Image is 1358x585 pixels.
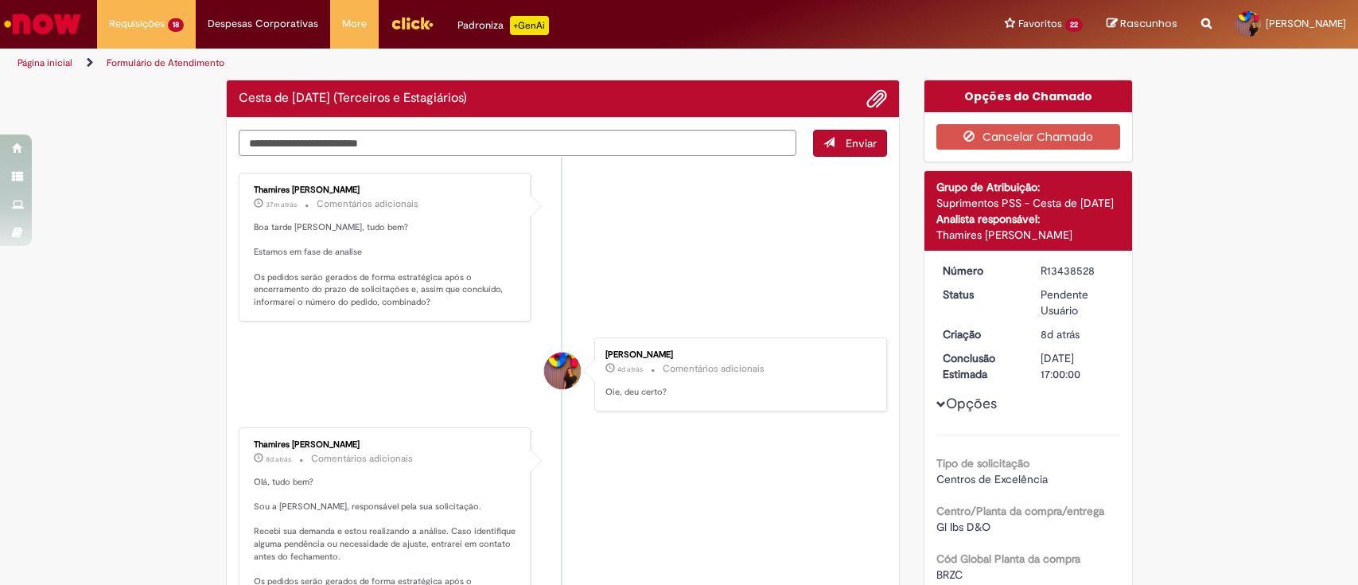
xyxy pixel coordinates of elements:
div: R13438528 [1041,263,1115,279]
time: 29/08/2025 17:01:07 [266,200,297,209]
a: Rascunhos [1107,17,1177,32]
img: ServiceNow [2,8,84,40]
span: 37m atrás [266,200,297,209]
dt: Status [931,287,1029,302]
dt: Número [931,263,1029,279]
span: Enviar [846,136,877,150]
span: 8d atrás [266,454,291,464]
small: Comentários adicionais [317,197,418,211]
span: Centros de Excelência [936,472,1048,486]
p: Oie, deu certo? [605,386,870,399]
span: 8d atrás [1041,327,1080,341]
b: Tipo de solicitação [936,456,1029,470]
span: Despesas Corporativas [208,16,318,32]
div: Thamires [PERSON_NAME] [254,185,519,195]
div: Pendente Usuário [1041,287,1115,318]
div: Analista responsável: [936,211,1120,227]
a: Formulário de Atendimento [107,57,224,69]
dt: Conclusão Estimada [931,350,1029,382]
img: click_logo_yellow_360x200.png [391,11,434,35]
div: Thamires [PERSON_NAME] [936,227,1120,243]
span: 22 [1065,18,1083,32]
b: Centro/Planta da compra/entrega [936,504,1104,518]
p: +GenAi [510,16,549,35]
span: Requisições [109,16,165,32]
a: Página inicial [18,57,72,69]
button: Adicionar anexos [866,88,887,109]
textarea: Digite sua mensagem aqui... [239,130,797,157]
p: Boa tarde [PERSON_NAME], tudo bem? Estamos em fase de analise Os pedidos serão gerados de forma e... [254,221,519,309]
h2: Cesta de Natal (Terceiros e Estagiários) Histórico de tíquete [239,92,467,106]
div: Thamires [PERSON_NAME] [254,440,519,450]
div: [PERSON_NAME] [605,350,870,360]
span: Gl Ibs D&O [936,520,990,534]
button: Cancelar Chamado [936,124,1120,150]
small: Comentários adicionais [311,452,413,466]
span: Favoritos [1018,16,1062,32]
ul: Trilhas de página [12,49,893,78]
div: [DATE] 17:00:00 [1041,350,1115,382]
span: More [342,16,367,32]
span: Rascunhos [1120,16,1177,31]
dt: Criação [931,326,1029,342]
span: 4d atrás [617,365,643,374]
small: Comentários adicionais [663,362,765,376]
div: Suprimentos PSS - Cesta de [DATE] [936,195,1120,211]
span: 18 [168,18,184,32]
div: 22/08/2025 08:54:21 [1041,326,1115,342]
div: Grupo de Atribuição: [936,179,1120,195]
time: 22/08/2025 10:19:03 [266,454,291,464]
span: BRZC [936,567,963,582]
div: Agatha Montaldi De Carvalho [544,353,581,389]
div: Opções do Chamado [924,80,1132,112]
b: Cód Global Planta da compra [936,552,1080,566]
time: 26/08/2025 11:33:44 [617,365,643,374]
button: Enviar [813,130,887,157]
time: 22/08/2025 08:54:21 [1041,327,1080,341]
span: [PERSON_NAME] [1266,17,1346,30]
div: Padroniza [457,16,549,35]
